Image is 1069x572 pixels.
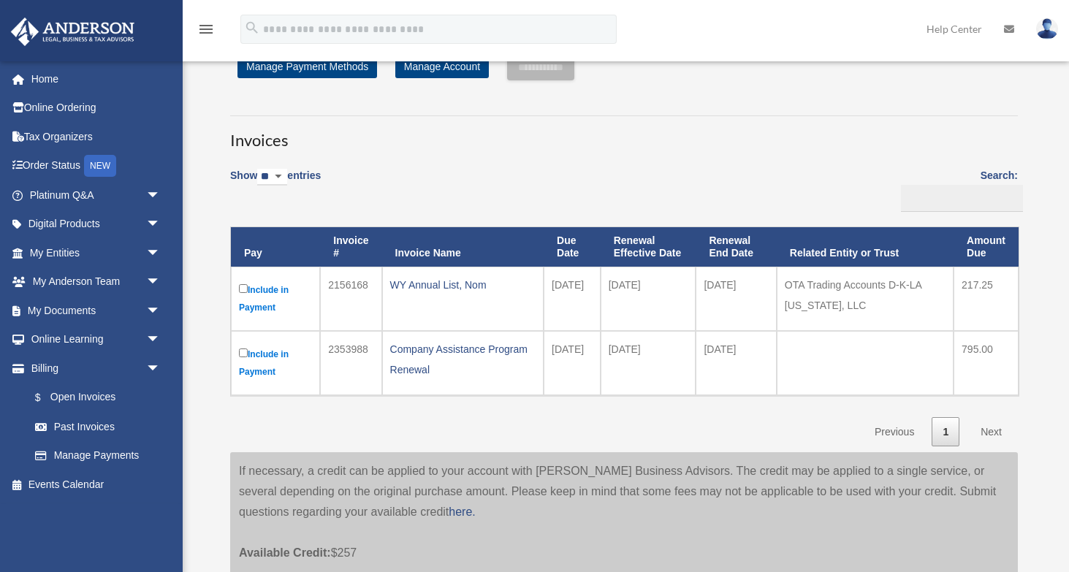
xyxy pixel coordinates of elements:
[197,26,215,38] a: menu
[239,284,248,293] input: Include in Payment
[932,417,959,447] a: 1
[544,331,601,395] td: [DATE]
[10,151,183,181] a: Order StatusNEW
[382,227,544,267] th: Invoice Name: activate to sort column ascending
[237,55,377,78] a: Manage Payment Methods
[146,180,175,210] span: arrow_drop_down
[544,227,601,267] th: Due Date: activate to sort column ascending
[696,227,776,267] th: Renewal End Date: activate to sort column ascending
[239,348,248,357] input: Include in Payment
[10,325,183,354] a: Online Learningarrow_drop_down
[901,185,1023,213] input: Search:
[601,227,696,267] th: Renewal Effective Date: activate to sort column ascending
[146,210,175,240] span: arrow_drop_down
[10,122,183,151] a: Tax Organizers
[449,506,475,518] a: here.
[390,275,536,295] div: WY Annual List, Nom
[146,238,175,268] span: arrow_drop_down
[239,281,312,316] label: Include in Payment
[10,180,183,210] a: Platinum Q&Aarrow_drop_down
[320,227,381,267] th: Invoice #: activate to sort column ascending
[20,412,175,441] a: Past Invoices
[544,267,601,331] td: [DATE]
[896,167,1018,212] label: Search:
[10,94,183,123] a: Online Ordering
[20,441,175,470] a: Manage Payments
[696,267,776,331] td: [DATE]
[257,169,287,186] select: Showentries
[864,417,925,447] a: Previous
[395,55,489,78] a: Manage Account
[1036,18,1058,39] img: User Pic
[954,227,1019,267] th: Amount Due: activate to sort column ascending
[239,522,1009,563] p: $257
[320,331,381,395] td: 2353988
[146,325,175,355] span: arrow_drop_down
[970,417,1013,447] a: Next
[230,167,321,200] label: Show entries
[146,296,175,326] span: arrow_drop_down
[146,267,175,297] span: arrow_drop_down
[10,210,183,239] a: Digital Productsarrow_drop_down
[20,383,168,413] a: $Open Invoices
[239,346,312,381] label: Include in Payment
[10,267,183,297] a: My Anderson Teamarrow_drop_down
[954,331,1019,395] td: 795.00
[696,331,776,395] td: [DATE]
[390,339,536,380] div: Company Assistance Program Renewal
[10,354,175,383] a: Billingarrow_drop_down
[244,20,260,36] i: search
[10,64,183,94] a: Home
[10,470,183,499] a: Events Calendar
[7,18,139,46] img: Anderson Advisors Platinum Portal
[954,267,1019,331] td: 217.25
[231,227,320,267] th: Pay: activate to sort column descending
[10,238,183,267] a: My Entitiesarrow_drop_down
[84,155,116,177] div: NEW
[43,389,50,407] span: $
[197,20,215,38] i: menu
[146,354,175,384] span: arrow_drop_down
[320,267,381,331] td: 2156168
[601,267,696,331] td: [DATE]
[777,227,954,267] th: Related Entity or Trust: activate to sort column ascending
[239,546,331,559] span: Available Credit:
[601,331,696,395] td: [DATE]
[777,267,954,331] td: OTA Trading Accounts D-K-LA [US_STATE], LLC
[10,296,183,325] a: My Documentsarrow_drop_down
[230,115,1018,152] h3: Invoices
